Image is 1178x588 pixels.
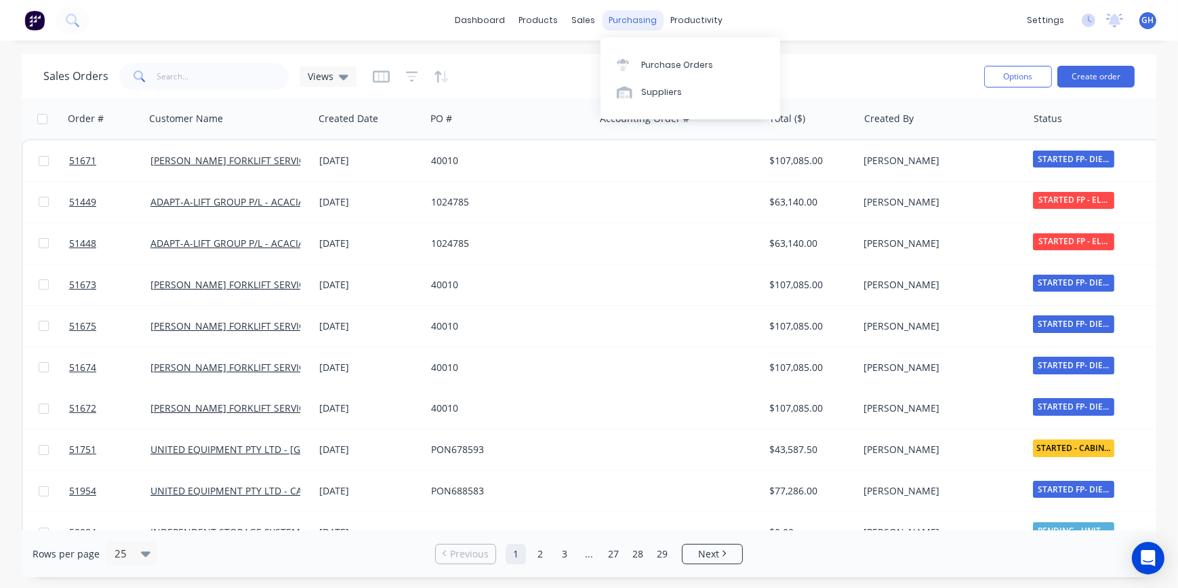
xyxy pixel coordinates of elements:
a: UNITED EQUIPMENT PTY LTD - CAVAN [150,484,321,497]
h1: Sales Orders [43,70,108,83]
a: 52084 [69,512,150,553]
div: [DATE] [319,401,420,415]
div: 40010 [431,278,582,292]
a: [PERSON_NAME] FORKLIFT SERVICES - [GEOGRAPHIC_DATA] [150,278,418,291]
span: PENDING - UNIT ... [1033,522,1114,539]
a: 51673 [69,264,150,305]
a: Jump forward [579,544,599,564]
div: PO # [430,112,452,125]
span: 51448 [69,237,96,250]
div: $107,085.00 [769,361,849,374]
div: $63,140.00 [769,195,849,209]
span: STARTED FP- DIE... [1033,275,1114,292]
button: Options [984,66,1052,87]
a: Next page [683,547,742,561]
div: productivity [664,10,730,31]
span: GH [1142,14,1154,26]
a: 51671 [69,140,150,181]
span: STARTED FP - EL... [1033,233,1114,250]
div: [DATE] [319,526,420,539]
span: STARTED - CABIN... [1033,439,1114,456]
span: STARTED FP- DIE... [1033,481,1114,498]
div: $107,085.00 [769,154,849,168]
div: [DATE] [319,484,420,498]
span: 51674 [69,361,96,374]
div: Suppliers [641,86,682,98]
span: 51751 [69,443,96,456]
span: 51954 [69,484,96,498]
a: INDEPENDENT STORAGE SYSTEMS ([GEOGRAPHIC_DATA]) PTY LTD [150,526,446,538]
span: STARTED FP- DIE... [1033,398,1114,415]
div: $107,085.00 [769,401,849,415]
div: PON688583 [431,484,582,498]
div: [PERSON_NAME] [864,443,1014,456]
div: [PERSON_NAME] [864,237,1014,250]
a: [PERSON_NAME] FORKLIFT SERVICES - [GEOGRAPHIC_DATA] [150,361,418,374]
div: $107,085.00 [769,278,849,292]
span: 52084 [69,526,96,539]
div: [PERSON_NAME] [864,484,1014,498]
div: Accounting Order # [600,112,689,125]
a: Page 3 [554,544,575,564]
div: settings [1020,10,1071,31]
div: 40010 [431,401,582,415]
div: 40010 [431,319,582,333]
div: [PERSON_NAME] [864,401,1014,415]
a: 51672 [69,388,150,429]
div: [PERSON_NAME] [864,361,1014,374]
ul: Pagination [430,544,748,564]
span: STARTED FP- DIE... [1033,151,1114,168]
span: Previous [450,547,489,561]
a: Page 28 [628,544,648,564]
div: [PERSON_NAME] [864,195,1014,209]
div: Purchase Orders [641,59,713,71]
a: ADAPT-A-LIFT GROUP P/L - ACACIA RIDGE [150,237,335,250]
div: $77,286.00 [769,484,849,498]
a: dashboard [449,10,512,31]
div: 40010 [431,154,582,168]
div: [PERSON_NAME] [864,319,1014,333]
img: Factory [24,10,45,31]
div: 1024785 [431,237,582,250]
div: Open Intercom Messenger [1132,542,1164,574]
div: sales [565,10,603,31]
span: 51671 [69,154,96,168]
div: $107,085.00 [769,319,849,333]
span: 51673 [69,278,96,292]
div: [PERSON_NAME] [864,154,1014,168]
a: 51448 [69,223,150,264]
a: [PERSON_NAME] FORKLIFT SERVICES - [GEOGRAPHIC_DATA] [150,401,418,414]
div: Total ($) [769,112,805,125]
span: STARTED FP- DIE... [1033,357,1114,374]
span: Views [308,69,333,83]
a: Page 1 is your current page [506,544,526,564]
div: $43,587.50 [769,443,849,456]
div: [PERSON_NAME] [864,526,1014,539]
div: Created By [864,112,914,125]
span: STARTED FP- DIE... [1033,315,1114,332]
div: [DATE] [319,195,420,209]
div: $0.00 [769,526,849,539]
span: STARTED FP - EL... [1033,192,1114,209]
span: 51675 [69,319,96,333]
div: [DATE] [319,361,420,374]
div: [DATE] [319,154,420,168]
a: 51675 [69,306,150,347]
a: Page 27 [603,544,624,564]
div: [DATE] [319,319,420,333]
a: 51751 [69,429,150,470]
a: UNITED EQUIPMENT PTY LTD - [GEOGRAPHIC_DATA] [150,443,384,456]
div: 40010 [431,361,582,374]
a: Purchase Orders [601,51,780,78]
div: [DATE] [319,237,420,250]
a: [PERSON_NAME] FORKLIFT SERVICES - [GEOGRAPHIC_DATA] [150,154,418,167]
button: Create order [1057,66,1135,87]
a: Suppliers [601,79,780,106]
div: [DATE] [319,278,420,292]
span: 51449 [69,195,96,209]
div: Order # [68,112,104,125]
div: purchasing [603,10,664,31]
div: $63,140.00 [769,237,849,250]
a: [PERSON_NAME] FORKLIFT SERVICES - [GEOGRAPHIC_DATA] [150,319,418,332]
a: ADAPT-A-LIFT GROUP P/L - ACACIA RIDGE [150,195,335,208]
